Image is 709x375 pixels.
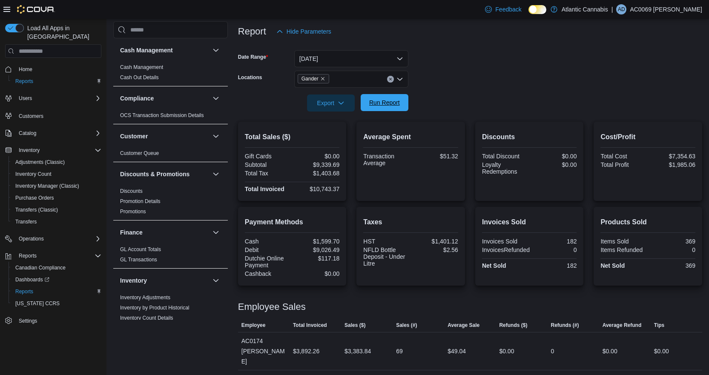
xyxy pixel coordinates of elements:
span: Cash Management [120,64,163,71]
span: Tips [654,322,664,329]
span: Inventory Count [12,169,101,179]
button: Purchase Orders [9,192,105,204]
span: Washington CCRS [12,298,101,309]
button: Open list of options [396,76,403,83]
a: Reports [12,76,37,86]
div: $0.00 [294,153,339,160]
div: $3,383.84 [344,346,371,356]
button: Remove Gander from selection in this group [320,76,325,81]
a: Purchase Orders [12,193,57,203]
span: Discounts [120,188,143,195]
div: $1,985.06 [650,161,695,168]
button: Operations [2,233,105,245]
div: Items Sold [600,238,646,245]
span: Reports [15,78,33,85]
span: Inventory Manager (Classic) [12,181,101,191]
div: Total Discount [482,153,528,160]
span: Users [15,93,101,103]
span: Sales (#) [396,322,417,329]
div: Customer [113,148,228,162]
a: Discounts [120,188,143,194]
button: Reports [9,286,105,298]
button: Reports [9,75,105,87]
span: Feedback [495,5,521,14]
div: Items Refunded [600,246,646,253]
span: Refunds (#) [551,322,579,329]
span: Gander [298,74,329,83]
div: Debit [245,246,290,253]
a: Customers [15,111,47,121]
h3: Finance [120,228,143,237]
div: NFLD Bottle Deposit - Under Litre [363,246,409,267]
div: 369 [650,238,695,245]
button: Reports [15,251,40,261]
span: Refunds ($) [499,322,527,329]
div: Dutchie Online Payment [245,255,290,269]
button: Discounts & Promotions [211,169,221,179]
button: [US_STATE] CCRS [9,298,105,309]
strong: Net Sold [600,262,625,269]
span: Average Sale [448,322,479,329]
span: Gander [301,74,319,83]
button: Hide Parameters [273,23,335,40]
h2: Invoices Sold [482,217,577,227]
nav: Complex example [5,60,101,349]
button: Clear input [387,76,394,83]
span: Cash Out Details [120,74,159,81]
button: Cash Management [211,45,221,55]
span: Transfers [15,218,37,225]
button: Transfers [9,216,105,228]
span: Purchase Orders [15,195,54,201]
h3: Compliance [120,94,154,103]
div: $3,892.26 [293,346,319,356]
span: Operations [15,234,101,244]
button: Customer [211,131,221,141]
h3: Report [238,26,266,37]
span: Average Refund [603,322,642,329]
span: GL Account Totals [120,246,161,253]
div: Cashback [245,270,290,277]
button: Inventory [211,275,221,286]
div: Discounts & Promotions [113,186,228,220]
div: $49.04 [448,346,466,356]
div: Total Profit [600,161,646,168]
span: Reports [15,288,33,295]
div: Transaction Average [363,153,409,166]
a: Inventory Count Details [120,315,173,321]
a: Feedback [482,1,525,18]
div: $2.56 [413,246,458,253]
span: Adjustments (Classic) [12,157,101,167]
span: [US_STATE] CCRS [15,300,60,307]
span: Export [312,94,350,112]
span: Sales ($) [344,322,365,329]
div: 69 [396,346,403,356]
div: 0 [551,346,554,356]
span: Hide Parameters [287,27,331,36]
strong: Total Invoiced [245,186,284,192]
span: Settings [19,318,37,324]
button: Catalog [15,128,40,138]
span: Inventory Manager (Classic) [15,183,79,189]
div: Cash [245,238,290,245]
a: Inventory by Product Historical [120,305,189,311]
div: $1,599.70 [294,238,339,245]
div: InvoicesRefunded [482,246,530,253]
button: Inventory Manager (Classic) [9,180,105,192]
a: Canadian Compliance [12,263,69,273]
a: GL Transactions [120,257,157,263]
span: Canadian Compliance [12,263,101,273]
a: Dashboards [12,275,53,285]
h2: Total Sales ($) [245,132,340,142]
span: GL Transactions [120,256,157,263]
span: Adjustments (Classic) [15,159,65,166]
span: Total Invoiced [293,322,327,329]
a: Transfers [12,217,40,227]
h3: Employee Sales [238,302,306,312]
h3: Discounts & Promotions [120,170,189,178]
button: Inventory [2,144,105,156]
h2: Discounts [482,132,577,142]
a: Cash Management [120,64,163,70]
input: Dark Mode [528,5,546,14]
div: $0.00 [531,161,577,168]
span: Reports [15,251,101,261]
